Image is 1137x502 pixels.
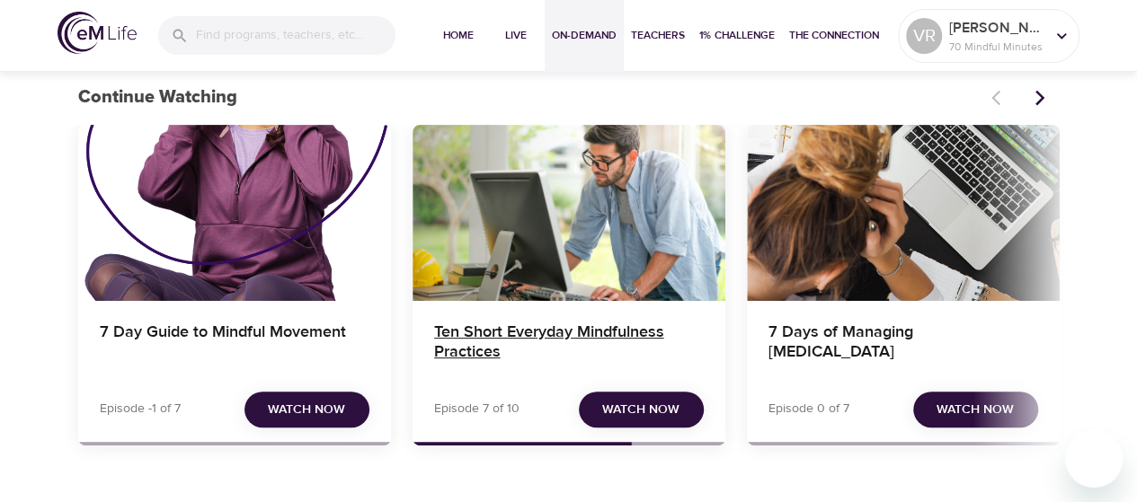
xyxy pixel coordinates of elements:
[244,392,369,428] button: Watch Now
[268,399,345,421] span: Watch Now
[913,392,1038,428] button: Watch Now
[100,322,369,365] h4: 7 Day Guide to Mindful Movement
[906,18,942,54] div: VR
[768,400,849,418] p: Episode 0 of 7
[434,400,520,418] p: Episode 7 of 10
[58,12,137,54] img: logo
[494,26,537,45] span: Live
[768,322,1038,365] h4: 7 Days of Managing [MEDICAL_DATA]
[747,125,1060,301] button: 7 Days of Managing Workplace Stress
[196,16,395,55] input: Find programs, teachers, etc...
[579,392,704,428] button: Watch Now
[1065,430,1123,488] iframe: Button to launch messaging window
[552,26,617,45] span: On-Demand
[413,125,725,301] button: Ten Short Everyday Mindfulness Practices
[78,87,981,108] h3: Continue Watching
[78,125,391,301] button: 7 Day Guide to Mindful Movement
[1020,78,1060,118] button: Next items
[937,399,1014,421] span: Watch Now
[949,17,1044,39] p: [PERSON_NAME]
[631,26,685,45] span: Teachers
[434,322,704,365] h4: Ten Short Everyday Mindfulness Practices
[949,39,1044,55] p: 70 Mindful Minutes
[100,400,181,418] p: Episode -1 of 7
[602,399,680,421] span: Watch Now
[699,26,775,45] span: 1% Challenge
[789,26,879,45] span: The Connection
[437,26,480,45] span: Home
